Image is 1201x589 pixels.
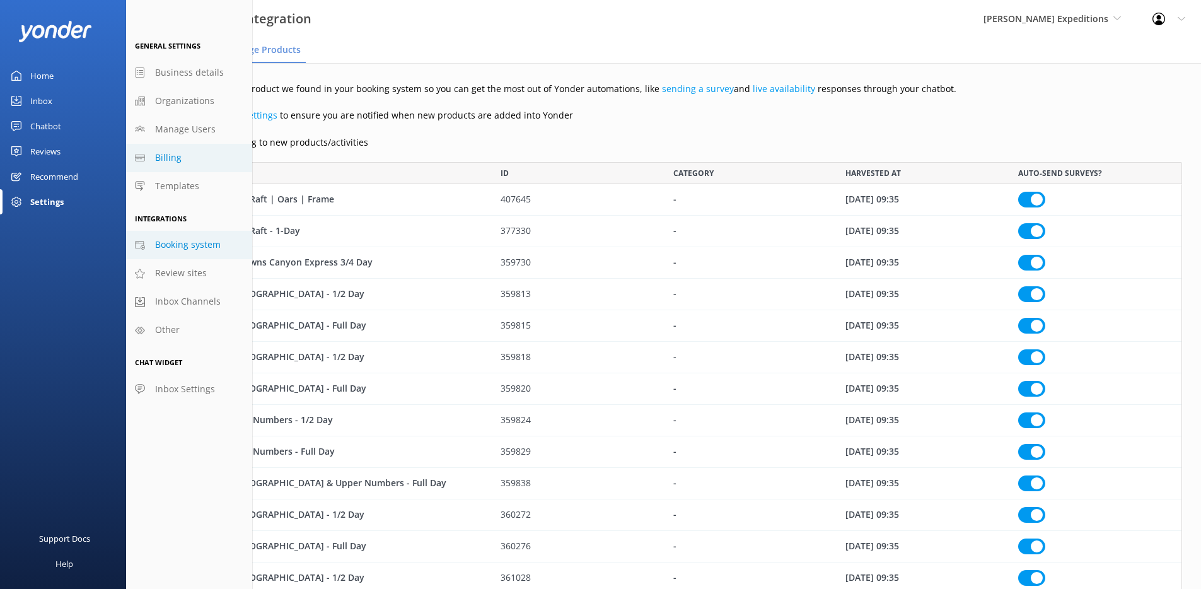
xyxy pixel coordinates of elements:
[146,279,491,310] div: Arkansas River - Browns Canyon - 1/2 Day
[30,164,78,189] div: Recommend
[145,82,1182,96] p: Manage details of each product we found in your booking system so you can get the most out of Yon...
[491,405,664,436] div: 359824
[664,310,837,342] div: -
[145,436,1182,468] div: row
[145,216,1182,247] div: row
[491,216,664,247] div: 377330
[836,373,1009,405] div: 28 Jun 23 09:35
[664,531,837,563] div: -
[155,238,221,252] span: Booking system
[664,279,837,310] div: -
[145,373,1182,405] div: row
[491,499,664,531] div: 360272
[145,184,1182,216] div: row
[753,83,815,95] a: live availability
[145,342,1182,373] div: row
[836,216,1009,247] div: 28 Jun 23 09:35
[126,115,252,144] a: Manage Users
[836,184,1009,216] div: 28 Jun 23 09:35
[146,184,491,216] div: 12 Ft. Self-Bailing Oar Raft | Oars | Frame
[145,279,1182,310] div: row
[155,66,224,79] span: Business details
[146,342,491,373] div: Arkansas River - Salida Canyon - 1/2 Day
[1018,167,1102,179] span: AUTO-SEND SURVEYS?
[155,151,182,165] span: Billing
[135,41,200,50] span: General Settings
[146,499,491,531] div: Arkansas River - Royal Gorge - 1/2 Day
[155,179,199,193] span: Templates
[491,342,664,373] div: 359818
[664,184,837,216] div: -
[836,247,1009,279] div: 28 Jun 23 09:35
[145,405,1182,436] div: row
[146,468,491,499] div: Arkansas River - Pine Creek & Upper Numbers - Full Day
[146,310,491,342] div: Arkansas River - Browns Canyon - Full Day
[30,63,54,88] div: Home
[135,358,182,367] span: Chat Widget
[126,59,252,87] a: Business details
[146,216,491,247] div: 14 Ft. Self-Bailing Oar Raft - 1-Day
[145,108,1182,122] p: Check your to ensure you are notified when new products are added into Yonder
[146,436,491,468] div: Arkansas River - The Numbers - Full Day
[664,342,837,373] div: -
[30,88,52,114] div: Inbox
[501,167,509,179] span: ID
[664,499,837,531] div: -
[155,122,216,136] span: Manage Users
[673,167,714,179] span: CATEGORY
[836,531,1009,563] div: 28 Jun 23 09:35
[836,405,1009,436] div: 28 Jun 23 09:35
[155,94,214,108] span: Organizations
[30,189,64,214] div: Settings
[126,316,252,344] a: Other
[145,310,1182,342] div: row
[126,87,252,115] a: Organizations
[845,167,901,179] span: HARVESTED AT
[664,405,837,436] div: -
[155,266,207,280] span: Review sites
[664,247,837,279] div: -
[135,214,187,223] span: Integrations
[155,294,221,308] span: Inbox Channels
[126,231,252,259] a: Booking system
[491,468,664,499] div: 359838
[983,13,1108,25] span: [PERSON_NAME] Expeditions
[664,436,837,468] div: -
[664,468,837,499] div: -
[491,531,664,563] div: 360276
[19,21,91,42] img: yonder-white-logo.png
[145,468,1182,499] div: row
[155,323,180,337] span: Other
[491,373,664,405] div: 359820
[126,375,252,404] a: Inbox Settings
[491,310,664,342] div: 359815
[491,436,664,468] div: 359829
[145,499,1182,531] div: row
[126,144,252,172] a: Billing
[146,247,491,279] div: Arkansas River - Browns Canyon Express 3/4 Day
[155,382,215,396] span: Inbox Settings
[169,136,368,149] label: Enable auto-sending to new products/activities
[30,139,61,164] div: Reviews
[30,114,61,139] div: Chatbot
[836,499,1009,531] div: 28 Jun 23 09:35
[146,373,491,405] div: Arkansas River - Salida Canyon - Full Day
[55,551,73,576] div: Help
[126,172,252,201] a: Templates
[146,531,491,563] div: Arkansas River - Royal Gorge - Full Day
[491,279,664,310] div: 359813
[225,44,301,56] span: Manage Products
[146,405,491,436] div: Arkansas River - The Numbers - 1/2 Day
[836,279,1009,310] div: 28 Jun 23 09:35
[836,468,1009,499] div: 28 Jun 23 09:35
[664,216,837,247] div: -
[664,373,837,405] div: -
[836,310,1009,342] div: 28 Jun 23 09:35
[836,342,1009,373] div: 28 Jun 23 09:35
[491,247,664,279] div: 359730
[836,436,1009,468] div: 28 Jun 23 09:35
[145,247,1182,279] div: row
[126,259,252,288] a: Review sites
[39,526,90,551] div: Support Docs
[491,184,664,216] div: 407645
